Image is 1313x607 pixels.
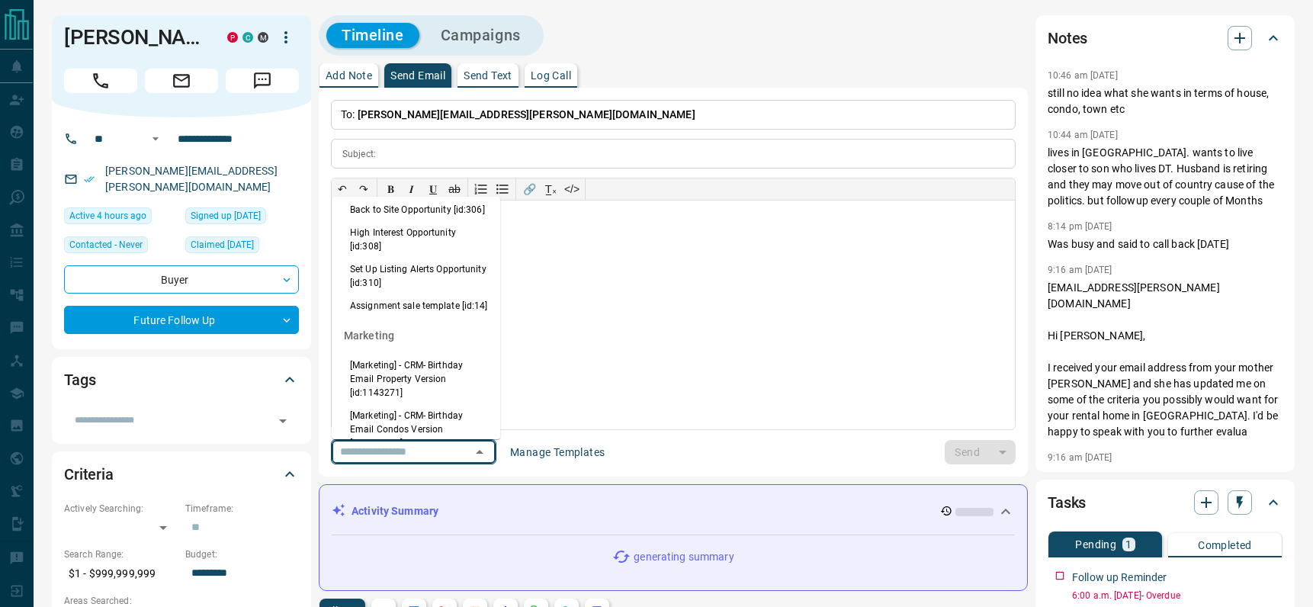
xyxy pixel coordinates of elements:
[470,178,492,200] button: Numbered list
[332,404,500,454] li: [Marketing] - CRM- Birthday Email Condos Version [id:1164156]
[64,265,299,294] div: Buyer
[146,130,165,148] button: Open
[105,165,278,193] a: [PERSON_NAME][EMAIL_ADDRESS][PERSON_NAME][DOMAIN_NAME]
[469,442,490,463] button: Close
[1048,20,1283,56] div: Notes
[227,32,238,43] div: property.ca
[69,237,143,252] span: Contacted - Never
[1048,145,1283,209] p: lives in [GEOGRAPHIC_DATA]. wants to live closer to son who lives DT. Husband is retiring and the...
[1075,539,1116,550] p: Pending
[1048,452,1112,463] p: 9:16 am [DATE]
[1048,490,1086,515] h2: Tasks
[401,178,422,200] button: 𝑰
[422,178,444,200] button: 𝐔
[242,32,253,43] div: condos.ca
[390,70,445,81] p: Send Email
[1048,280,1283,440] p: [EMAIL_ADDRESS][PERSON_NAME][DOMAIN_NAME] Hi [PERSON_NAME], I received your email address from yo...
[342,147,376,161] p: Subject:
[145,69,218,93] span: Email
[1048,221,1112,232] p: 8:14 pm [DATE]
[64,456,299,493] div: Criteria
[185,502,299,515] p: Timeframe:
[185,207,299,229] div: Tue Jun 12 2018
[331,100,1016,130] p: To:
[448,183,461,195] s: ab
[492,178,513,200] button: Bullet list
[1048,70,1118,81] p: 10:46 am [DATE]
[185,548,299,561] p: Budget:
[332,497,1015,525] div: Activity Summary
[332,198,500,221] li: Back to Site Opportunity [id:306]
[634,549,734,565] p: generating summary
[64,548,178,561] p: Search Range:
[1072,570,1167,586] p: Follow up Reminder
[84,174,95,185] svg: Email Verified
[1048,236,1283,252] p: Was busy and said to call back [DATE]
[353,178,374,200] button: ↷
[945,440,1016,464] div: split button
[464,70,512,81] p: Send Text
[1048,265,1112,275] p: 9:16 am [DATE]
[1048,484,1283,521] div: Tasks
[1198,540,1252,551] p: Completed
[531,70,571,81] p: Log Call
[518,178,540,200] button: 🔗
[226,69,299,93] span: Message
[1125,539,1132,550] p: 1
[332,221,500,258] li: High Interest Opportunity [id:308]
[69,208,146,223] span: Active 4 hours ago
[501,440,614,464] button: Manage Templates
[540,178,561,200] button: T̲ₓ
[332,258,500,294] li: Set Up Listing Alerts Opportunity [id:310]
[444,178,465,200] button: ab
[326,70,372,81] p: Add Note
[258,32,268,43] div: mrloft.ca
[326,23,419,48] button: Timeline
[1072,589,1283,602] p: 6:00 a.m. [DATE] - Overdue
[64,462,114,487] h2: Criteria
[425,23,536,48] button: Campaigns
[332,294,500,317] li: Assignment sale template [id:14]
[358,108,695,120] span: [PERSON_NAME][EMAIL_ADDRESS][PERSON_NAME][DOMAIN_NAME]
[1048,26,1087,50] h2: Notes
[185,236,299,258] div: Sat Sep 02 2023
[352,503,438,519] p: Activity Summary
[332,354,500,404] li: [Marketing] - CRM- Birthday Email Property Version [id:1143271]
[429,183,437,195] span: 𝐔
[64,306,299,334] div: Future Follow Up
[1048,85,1283,117] p: still no idea what she wants in terms of house, condo, town etc
[332,178,353,200] button: ↶
[191,208,261,223] span: Signed up [DATE]
[64,368,95,392] h2: Tags
[272,410,294,432] button: Open
[1048,130,1118,140] p: 10:44 am [DATE]
[191,237,254,252] span: Claimed [DATE]
[332,317,500,354] div: Marketing
[64,502,178,515] p: Actively Searching:
[64,207,178,229] div: Wed Aug 13 2025
[64,361,299,398] div: Tags
[561,178,583,200] button: </>
[64,25,204,50] h1: [PERSON_NAME]
[380,178,401,200] button: 𝐁
[64,69,137,93] span: Call
[64,561,178,586] p: $1 - $999,999,999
